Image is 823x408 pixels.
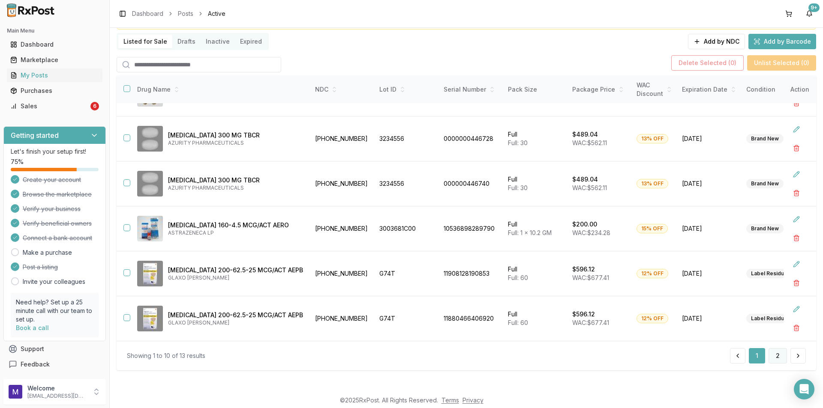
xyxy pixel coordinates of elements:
p: Let's finish your setup first! [11,147,99,156]
td: [PHONE_NUMBER] [310,161,374,206]
button: Sales6 [3,99,106,113]
button: Marketplace [3,53,106,67]
a: Invite your colleagues [23,277,85,286]
p: [MEDICAL_DATA] 160-4.5 MCG/ACT AERO [168,221,303,229]
button: Delete [789,275,804,291]
span: Full: 60 [508,319,528,326]
button: Add by NDC [688,34,745,49]
div: Label Residue [746,314,792,323]
div: NDC [315,85,369,94]
span: Feedback [21,360,50,369]
p: AZURITY PHARMACEUTICALS [168,185,303,191]
th: Pack Size [503,76,567,104]
th: Condition [741,76,805,104]
a: Privacy [463,396,484,404]
span: [DATE] [682,224,736,233]
span: [DATE] [682,314,736,323]
a: Sales6 [7,98,102,114]
span: WAC: $234.28 [572,229,610,236]
span: [DATE] [682,134,736,143]
td: [PHONE_NUMBER] [310,206,374,251]
th: Action [784,76,816,104]
img: Trelegy Ellipta 200-62.5-25 MCG/ACT AEPB [137,306,163,331]
p: [MEDICAL_DATA] 200-62.5-25 MCG/ACT AEPB [168,266,303,274]
div: Drug Name [137,85,303,94]
div: Label Residue [746,269,792,278]
td: 000000446740 [439,161,503,206]
p: [MEDICAL_DATA] 300 MG TBCR [168,176,303,185]
div: My Posts [10,71,99,80]
p: Welcome [27,384,87,393]
a: Posts [178,9,193,18]
a: Book a call [16,324,49,331]
div: Package Price [572,85,626,94]
td: 10536898289790 [439,206,503,251]
td: Full [503,206,567,251]
td: 3003681C00 [374,206,439,251]
img: User avatar [9,385,22,399]
td: [PHONE_NUMBER] [310,116,374,161]
button: Delete [789,140,804,156]
button: Delete [789,230,804,246]
button: Feedback [3,357,106,372]
a: Dashboard [7,37,102,52]
button: My Posts [3,68,106,82]
button: Support [3,341,106,357]
td: G74T [374,251,439,296]
button: 1 [749,348,765,363]
td: Full [503,116,567,161]
div: Expiration Date [682,85,736,94]
a: Dashboard [132,9,163,18]
span: Create your account [23,176,81,184]
div: 13% OFF [637,134,668,143]
button: Edit [789,167,804,182]
span: Full: 30 [508,139,528,146]
p: $596.12 [572,265,595,274]
div: Serial Number [444,85,498,94]
img: Symbicort 160-4.5 MCG/ACT AERO [137,216,163,241]
td: 11880466406920 [439,296,503,341]
td: [PHONE_NUMBER] [310,251,374,296]
button: Add by Barcode [748,34,816,49]
button: Expired [235,35,267,48]
h3: Getting started [11,130,59,140]
button: Inactive [201,35,235,48]
span: Verify beneficial owners [23,219,92,228]
td: 3234556 [374,161,439,206]
span: Full: 1 x 10.2 GM [508,229,552,236]
div: 12% OFF [637,269,668,278]
div: Brand New [746,224,784,233]
div: 9+ [808,3,820,12]
button: Purchases [3,84,106,98]
p: $489.04 [572,130,598,139]
nav: breadcrumb [132,9,225,18]
span: Connect a bank account [23,234,92,242]
span: WAC: $677.41 [572,319,609,326]
p: $200.00 [572,220,597,229]
button: Edit [789,122,804,137]
p: [EMAIL_ADDRESS][DOMAIN_NAME] [27,393,87,399]
a: Marketplace [7,52,102,68]
div: Sales [10,102,89,110]
div: Marketplace [10,56,99,64]
a: Terms [442,396,459,404]
span: Active [208,9,225,18]
p: Need help? Set up a 25 minute call with our team to set up. [16,298,93,324]
p: [MEDICAL_DATA] 200-62.5-25 MCG/ACT AEPB [168,311,303,319]
div: 15% OFF [637,224,668,233]
button: Listed for Sale [118,35,172,48]
p: $489.04 [572,175,598,184]
span: [DATE] [682,179,736,188]
p: GLAXO [PERSON_NAME] [168,319,303,326]
td: Full [503,161,567,206]
span: Full: 60 [508,274,528,281]
td: 11908128190853 [439,251,503,296]
div: Purchases [10,86,99,95]
button: Edit [789,256,804,272]
a: My Posts [7,68,102,83]
div: Lot ID [379,85,433,94]
button: Delete [789,185,804,201]
div: 13% OFF [637,179,668,188]
span: [DATE] [682,269,736,278]
span: Verify your business [23,205,81,213]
